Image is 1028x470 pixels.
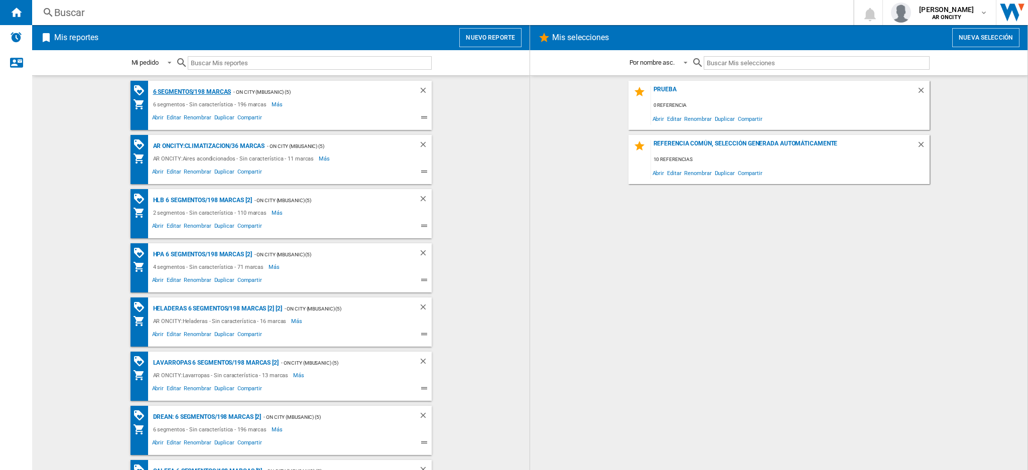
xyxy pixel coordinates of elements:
[151,302,282,315] div: HELADERAS 6 segmentos/198 marcas [2] [2]
[272,423,284,435] span: Más
[651,86,917,99] div: Prueba
[151,384,166,396] span: Abrir
[231,86,398,98] div: - On city (mbusanic) (5)
[188,56,432,70] input: Buscar Mis reportes
[319,152,331,165] span: Más
[52,28,100,47] h2: Mis reportes
[236,221,264,233] span: Compartir
[133,423,151,435] div: Mi colección
[651,99,930,112] div: 0 referencia
[279,357,399,369] div: - On city (mbusanic) (5)
[151,330,166,342] span: Abrir
[459,28,522,47] button: Nuevo reporte
[683,166,713,180] span: Renombrar
[151,194,252,207] div: HLB 6 segmentos/198 marcas [2]
[151,167,166,179] span: Abrir
[282,302,399,315] div: - On city (mbusanic) (5)
[133,409,151,422] div: Matriz de PROMOCIONES
[213,384,236,396] span: Duplicar
[213,167,236,179] span: Duplicar
[651,112,666,125] span: Abrir
[10,31,22,43] img: alerts-logo.svg
[236,113,264,125] span: Compartir
[666,112,683,125] span: Editar
[151,423,272,435] div: 6 segmentos - Sin característica - 196 marcas
[133,369,151,381] div: Mi colección
[236,167,264,179] span: Compartir
[291,315,304,327] span: Más
[182,384,212,396] span: Renombrar
[182,275,212,287] span: Renombrar
[419,411,432,423] div: Borrar
[651,153,930,166] div: 10 referencias
[151,207,272,219] div: 2 segmentos - Sin característica - 110 marcas
[736,166,764,180] span: Compartir
[182,113,212,125] span: Renombrar
[151,411,262,423] div: DREAN: 6 segmentos/198 marcas [2]
[261,411,398,423] div: - On city (mbusanic) (5)
[151,113,166,125] span: Abrir
[165,113,182,125] span: Editar
[629,59,675,66] div: Por nombre asc.
[182,167,212,179] span: Renombrar
[252,248,399,261] div: - On city (mbusanic) (5)
[151,275,166,287] span: Abrir
[419,86,432,98] div: Borrar
[419,248,432,261] div: Borrar
[182,438,212,450] span: Renombrar
[151,152,319,165] div: AR ONCITY:Aires acondicionados - Sin característica - 11 marcas
[165,384,182,396] span: Editar
[419,140,432,152] div: Borrar
[165,330,182,342] span: Editar
[133,247,151,259] div: Matriz de PROMOCIONES
[132,59,159,66] div: Mi pedido
[133,138,151,151] div: Matriz de PROMOCIONES
[151,438,166,450] span: Abrir
[917,140,930,153] div: Borrar
[713,112,736,125] span: Duplicar
[236,330,264,342] span: Compartir
[651,166,666,180] span: Abrir
[133,193,151,205] div: Matriz de PROMOCIONES
[419,357,432,369] div: Borrar
[151,357,279,369] div: Lavarropas 6 segmentos/198 marcas [2]
[213,438,236,450] span: Duplicar
[272,98,284,110] span: Más
[151,86,231,98] div: 6 segmentos/198 marcas
[182,330,212,342] span: Renombrar
[213,275,236,287] span: Duplicar
[736,112,764,125] span: Compartir
[165,275,182,287] span: Editar
[151,369,294,381] div: AR ONCITY:Lavarropas - Sin característica - 13 marcas
[151,221,166,233] span: Abrir
[133,355,151,368] div: Matriz de PROMOCIONES
[917,86,930,99] div: Borrar
[704,56,929,70] input: Buscar Mis selecciones
[213,221,236,233] span: Duplicar
[666,166,683,180] span: Editar
[952,28,1019,47] button: Nueva selección
[151,248,252,261] div: HPA 6 segmentos/198 marcas [2]
[651,140,917,153] div: Referencia común, selección generada automáticamente
[133,207,151,219] div: Mi colección
[236,438,264,450] span: Compartir
[133,98,151,110] div: Mi colección
[133,152,151,165] div: Mi colección
[272,207,284,219] span: Más
[213,330,236,342] span: Duplicar
[919,5,974,15] span: [PERSON_NAME]
[182,221,212,233] span: Renombrar
[713,166,736,180] span: Duplicar
[236,384,264,396] span: Compartir
[213,113,236,125] span: Duplicar
[269,261,281,273] span: Más
[293,369,306,381] span: Más
[550,28,611,47] h2: Mis selecciones
[133,261,151,273] div: Mi colección
[419,302,432,315] div: Borrar
[683,112,713,125] span: Renombrar
[151,140,265,152] div: AR ONCITY:Climatizacion/36 marcas
[165,438,182,450] span: Editar
[932,14,961,21] b: AR ONCITY
[419,194,432,207] div: Borrar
